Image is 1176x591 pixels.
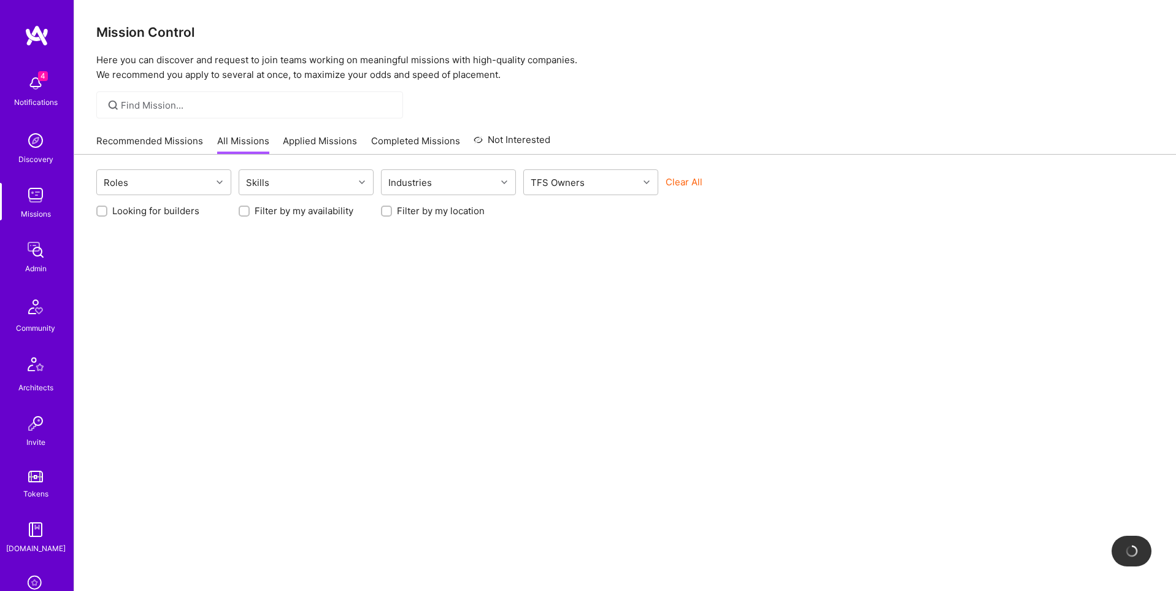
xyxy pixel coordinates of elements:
[23,487,48,500] div: Tokens
[21,292,50,322] img: Community
[21,352,50,381] img: Architects
[96,134,203,155] a: Recommended Missions
[243,174,272,191] div: Skills
[16,322,55,334] div: Community
[23,517,48,542] img: guide book
[14,96,58,109] div: Notifications
[217,134,269,155] a: All Missions
[112,204,199,217] label: Looking for builders
[26,436,45,449] div: Invite
[25,25,49,47] img: logo
[23,71,48,96] img: bell
[501,179,507,185] i: icon Chevron
[283,134,357,155] a: Applied Missions
[23,183,48,207] img: teamwork
[28,471,43,482] img: tokens
[96,53,1154,82] p: Here you can discover and request to join teams working on meaningful missions with high-quality ...
[38,71,48,81] span: 4
[96,25,1154,40] h3: Mission Control
[18,153,53,166] div: Discovery
[25,262,47,275] div: Admin
[21,207,51,220] div: Missions
[371,134,460,155] a: Completed Missions
[23,411,48,436] img: Invite
[474,133,550,155] a: Not Interested
[1123,543,1140,560] img: loading
[644,179,650,185] i: icon Chevron
[106,98,120,112] i: icon SearchGrey
[255,204,353,217] label: Filter by my availability
[217,179,223,185] i: icon Chevron
[666,176,702,188] button: Clear All
[6,542,66,555] div: [DOMAIN_NAME]
[385,174,435,191] div: Industries
[528,174,588,191] div: TFS Owners
[121,99,394,112] input: Find Mission...
[359,179,365,185] i: icon Chevron
[101,174,131,191] div: Roles
[23,238,48,262] img: admin teamwork
[397,204,485,217] label: Filter by my location
[18,381,53,394] div: Architects
[23,128,48,153] img: discovery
